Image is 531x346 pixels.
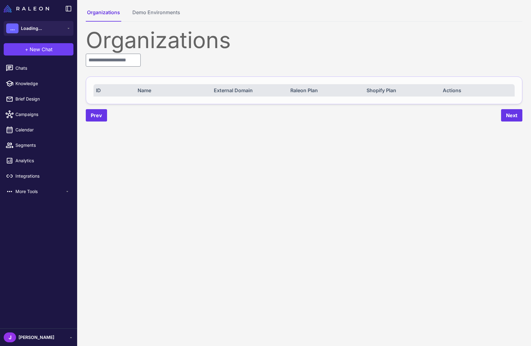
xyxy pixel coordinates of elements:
[2,154,75,167] a: Analytics
[15,142,70,149] span: Segments
[138,87,207,94] div: Name
[30,46,52,53] span: New Chat
[2,93,75,105] a: Brief Design
[15,80,70,87] span: Knowledge
[2,123,75,136] a: Calendar
[86,9,121,22] button: Organizations
[367,87,436,94] div: Shopify Plan
[290,87,360,94] div: Raleon Plan
[21,25,42,32] span: Loading...
[15,173,70,179] span: Integrations
[4,332,16,342] div: J
[443,87,512,94] div: Actions
[2,108,75,121] a: Campaigns
[4,21,73,36] button: ...Loading...
[4,5,52,12] a: Raleon Logo
[4,5,49,12] img: Raleon Logo
[86,29,522,51] div: Organizations
[2,139,75,152] a: Segments
[15,126,70,133] span: Calendar
[214,87,283,94] div: External Domain
[15,65,70,72] span: Chats
[2,170,75,183] a: Integrations
[86,109,107,122] button: Prev
[15,111,70,118] span: Campaigns
[4,43,73,56] button: +New Chat
[19,334,54,341] span: [PERSON_NAME]
[15,157,70,164] span: Analytics
[15,96,70,102] span: Brief Design
[2,77,75,90] a: Knowledge
[25,46,28,53] span: +
[15,188,65,195] span: More Tools
[96,87,131,94] div: ID
[501,109,522,122] button: Next
[131,9,181,22] button: Demo Environments
[2,62,75,75] a: Chats
[6,23,19,33] div: ...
